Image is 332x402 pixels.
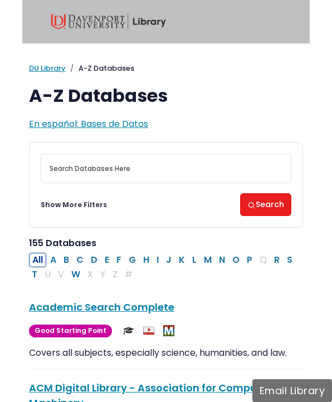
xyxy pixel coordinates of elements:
button: Filter Results N [216,253,228,267]
input: Search database by title or keyword [41,154,291,183]
a: Academic Search Complete [29,300,174,314]
button: Filter Results R [271,253,283,267]
p: Covers all subjects, especially science, humanities, and law. [29,346,303,360]
span: 155 Databases [29,237,96,249]
button: Filter Results A [47,253,60,267]
a: En español: Bases de Datos [29,117,148,130]
a: Show More Filters [41,200,107,210]
span: Good Starting Point [29,325,112,337]
button: Filter Results S [284,253,296,267]
button: All [29,253,46,267]
a: DU Library [29,63,66,73]
nav: breadcrumb [29,63,303,74]
button: Filter Results E [101,253,113,267]
button: Filter Results P [243,253,256,267]
img: MeL (Michigan electronic Library) [163,325,174,336]
button: Filter Results W [68,267,84,282]
button: Filter Results M [201,253,215,267]
button: Filter Results L [189,253,200,267]
button: Filter Results K [175,253,188,267]
li: A-Z Databases [66,63,134,74]
button: Filter Results C [73,253,87,267]
button: Filter Results D [87,253,101,267]
button: Filter Results O [229,253,243,267]
button: Search [240,193,291,216]
img: Davenport University Library [51,14,166,30]
button: Filter Results I [153,253,162,267]
img: Audio & Video [143,325,154,336]
button: Filter Results T [28,267,41,282]
button: Filter Results G [125,253,139,267]
img: Scholarly or Peer Reviewed [123,325,134,336]
button: Filter Results H [140,253,153,267]
button: Filter Results J [163,253,175,267]
h1: A-Z Databases [29,85,303,106]
div: Alpha-list to filter by first letter of database name [29,253,297,281]
button: Filter Results F [113,253,125,267]
button: Filter Results B [60,253,72,267]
